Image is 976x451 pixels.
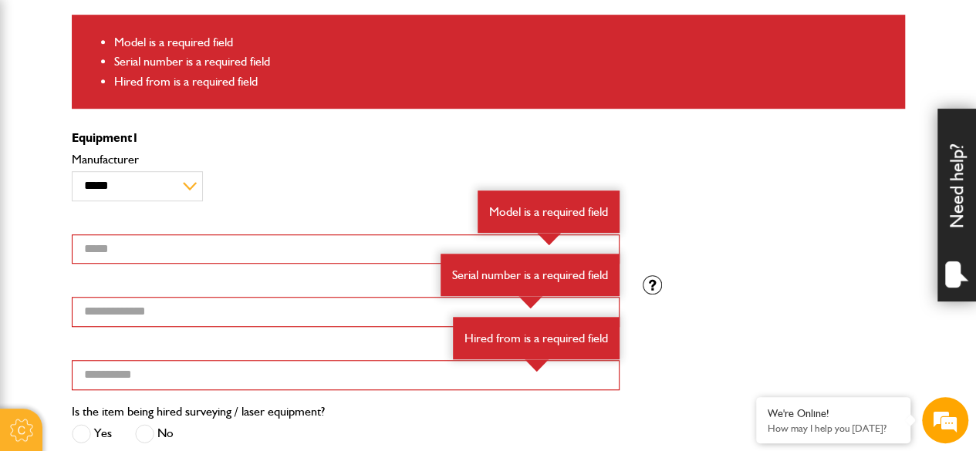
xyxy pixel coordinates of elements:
li: Hired from is a required field [114,72,893,92]
img: error-box-arrow.svg [518,296,542,308]
img: error-box-arrow.svg [537,233,561,245]
label: No [135,424,174,443]
span: 1 [132,130,139,145]
label: Yes [72,424,112,443]
div: We're Online! [768,407,899,420]
p: Equipment [72,132,620,144]
div: Hired from is a required field [453,317,620,360]
p: How may I help you today? [768,422,899,434]
li: Serial number is a required field [114,52,893,72]
label: Is the item being hired surveying / laser equipment? [72,406,325,418]
img: error-box-arrow.svg [525,359,549,372]
div: Need help? [937,109,976,301]
div: Serial number is a required field [441,254,620,297]
label: Manufacturer [72,153,620,166]
div: Model is a required field [478,190,620,234]
li: Model is a required field [114,32,893,52]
